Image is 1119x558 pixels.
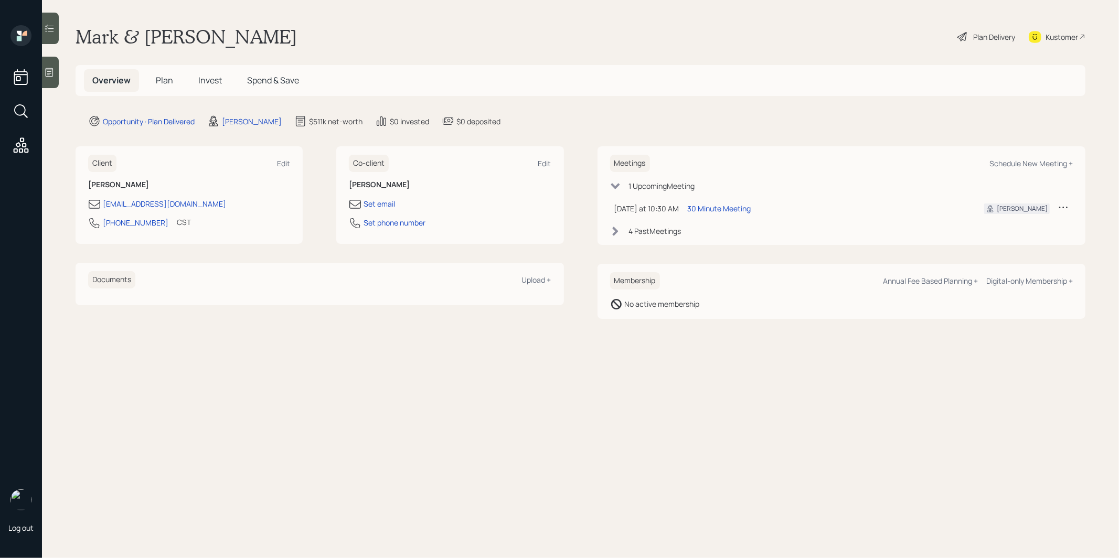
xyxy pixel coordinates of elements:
[688,203,751,214] div: 30 Minute Meeting
[103,116,195,127] div: Opportunity · Plan Delivered
[364,217,425,228] div: Set phone number
[309,116,363,127] div: $511k net-worth
[88,155,116,172] h6: Client
[103,198,226,209] div: [EMAIL_ADDRESS][DOMAIN_NAME]
[456,116,500,127] div: $0 deposited
[222,116,282,127] div: [PERSON_NAME]
[629,226,681,237] div: 4 Past Meeting s
[103,217,168,228] div: [PHONE_NUMBER]
[614,203,679,214] div: [DATE] at 10:30 AM
[1046,31,1078,42] div: Kustomer
[986,276,1073,286] div: Digital-only Membership +
[610,155,650,172] h6: Meetings
[973,31,1015,42] div: Plan Delivery
[277,158,290,168] div: Edit
[92,74,131,86] span: Overview
[156,74,173,86] span: Plan
[610,272,660,289] h6: Membership
[883,276,978,286] div: Annual Fee Based Planning +
[349,155,389,172] h6: Co-client
[8,523,34,533] div: Log out
[629,180,695,191] div: 1 Upcoming Meeting
[247,74,299,86] span: Spend & Save
[349,180,551,189] h6: [PERSON_NAME]
[390,116,429,127] div: $0 invested
[522,275,551,285] div: Upload +
[88,180,290,189] h6: [PERSON_NAME]
[88,271,135,288] h6: Documents
[364,198,395,209] div: Set email
[989,158,1073,168] div: Schedule New Meeting +
[76,25,297,48] h1: Mark & [PERSON_NAME]
[625,298,700,309] div: No active membership
[538,158,551,168] div: Edit
[997,204,1048,213] div: [PERSON_NAME]
[177,217,191,228] div: CST
[10,489,31,510] img: treva-nostdahl-headshot.png
[198,74,222,86] span: Invest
